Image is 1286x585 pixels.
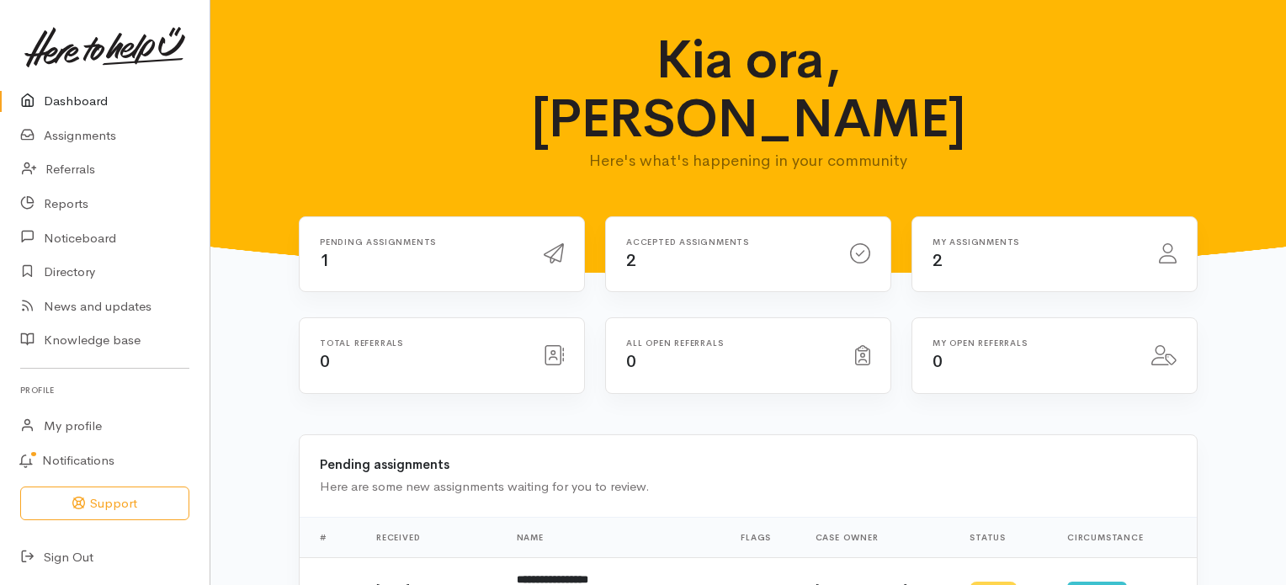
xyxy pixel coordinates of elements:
[956,517,1054,557] th: Status
[503,517,728,557] th: Name
[626,351,636,372] span: 0
[933,351,943,372] span: 0
[363,517,503,557] th: Received
[320,250,330,271] span: 1
[320,351,330,372] span: 0
[20,379,189,402] h6: Profile
[500,30,997,149] h1: Kia ora, [PERSON_NAME]
[802,517,957,557] th: Case Owner
[1054,517,1197,557] th: Circumstance
[626,338,835,348] h6: All open referrals
[320,477,1177,497] div: Here are some new assignments waiting for you to review.
[500,149,997,173] p: Here's what's happening in your community
[933,338,1131,348] h6: My open referrals
[320,456,449,472] b: Pending assignments
[300,517,363,557] th: #
[626,237,830,247] h6: Accepted assignments
[626,250,636,271] span: 2
[933,250,943,271] span: 2
[320,338,523,348] h6: Total referrals
[933,237,1139,247] h6: My assignments
[20,487,189,521] button: Support
[320,237,523,247] h6: Pending assignments
[727,517,802,557] th: Flags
